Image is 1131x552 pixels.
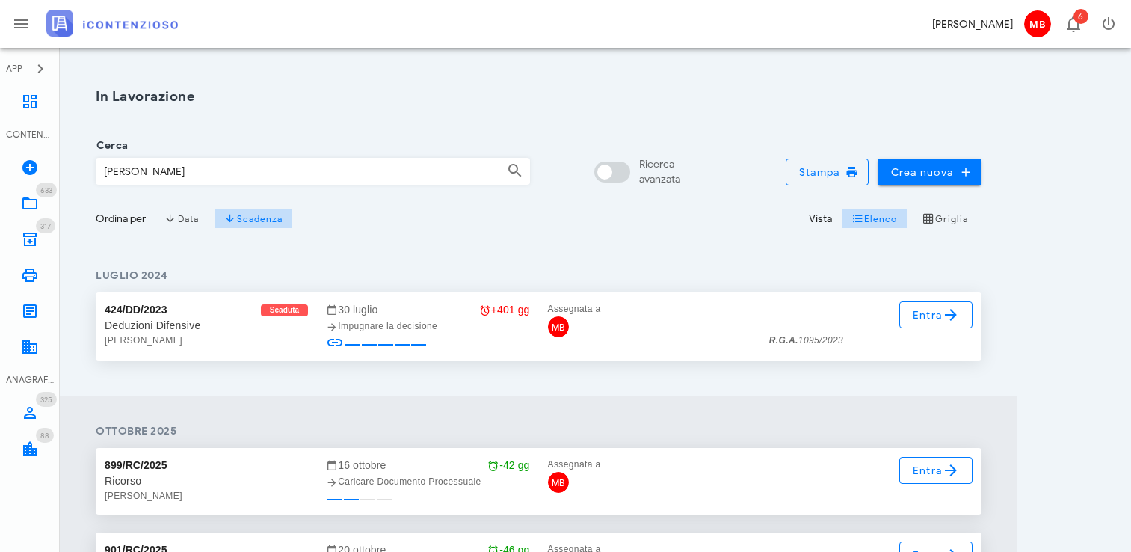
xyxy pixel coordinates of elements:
div: Ricorso [105,473,308,488]
div: Ricerca avanzata [639,157,680,187]
h1: In Lavorazione [96,87,981,107]
a: Entra [899,301,973,328]
span: 317 [40,221,51,231]
span: Entra [912,306,961,324]
div: CONTENZIOSO [6,128,54,141]
div: Assegnata a [548,301,751,316]
span: Distintivo [36,183,57,197]
div: Vista [809,211,832,227]
span: 325 [40,395,52,405]
div: 899/RC/2025 [105,457,167,473]
a: Entra [899,457,973,484]
div: 1095/2023 [769,333,843,348]
button: Distintivo [1055,6,1091,42]
div: Impugnare la decisione [326,319,529,334]
span: MB [548,316,569,337]
span: Scaduta [270,304,300,316]
button: Scadenza [215,208,293,229]
div: Deduzioni Difensive [105,318,308,333]
span: 633 [40,185,52,195]
span: Distintivo [1073,9,1088,24]
span: Elenco [851,212,898,224]
div: 30 luglio [326,301,529,318]
strong: R.G.A. [769,335,798,346]
div: Ordina per [96,211,146,227]
div: Assegnata a [548,457,751,472]
span: Crea nuova [890,165,970,179]
div: 424/DD/2023 [105,301,167,318]
span: Griglia [922,212,969,224]
button: Griglia [913,208,979,229]
span: Scadenza [224,212,283,224]
div: 16 ottobre [326,457,529,473]
span: Distintivo [36,392,57,407]
input: Cerca [96,159,477,184]
span: Entra [912,461,961,479]
span: Distintivo [36,218,55,233]
button: Elenco [841,208,907,229]
label: Cerca [92,138,128,153]
span: Stampa [798,165,857,179]
button: Stampa [786,159,869,185]
button: MB [1019,6,1055,42]
div: Caricare Documento Processuale [326,474,529,489]
div: [PERSON_NAME] [105,333,308,348]
span: MB [1024,10,1051,37]
div: [PERSON_NAME] [932,16,1013,32]
div: +401 gg [479,301,530,318]
span: 88 [40,431,49,441]
img: logo-text-2x.png [46,10,178,37]
span: Distintivo [36,428,54,443]
span: Data [164,212,198,224]
div: ANAGRAFICA [6,373,54,387]
button: Crea nuova [878,159,981,185]
div: [PERSON_NAME] [105,488,308,503]
div: -42 gg [487,457,529,473]
span: MB [548,472,569,493]
h4: luglio 2024 [96,268,981,283]
h4: ottobre 2025 [96,423,981,439]
button: Data [155,208,209,229]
